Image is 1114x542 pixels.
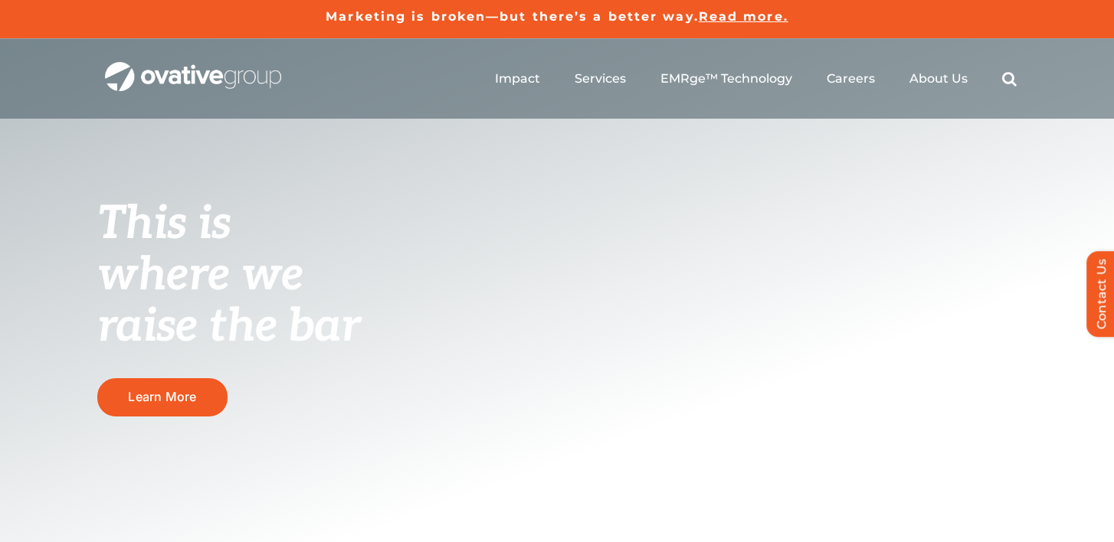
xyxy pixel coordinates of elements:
[105,60,281,75] a: OG_Full_horizontal_WHT
[495,54,1017,103] nav: Menu
[1002,71,1017,87] a: Search
[909,71,968,87] a: About Us
[699,9,788,24] a: Read more.
[97,378,228,416] a: Learn More
[326,9,699,24] a: Marketing is broken—but there’s a better way.
[128,390,196,404] span: Learn More
[97,197,231,252] span: This is
[827,71,875,87] a: Careers
[495,71,540,87] a: Impact
[97,248,360,354] span: where we raise the bar
[575,71,626,87] a: Services
[660,71,792,87] a: EMRge™ Technology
